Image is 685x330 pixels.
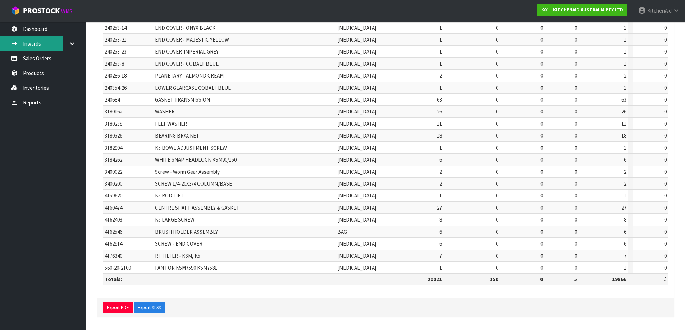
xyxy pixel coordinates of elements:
[647,7,672,14] span: KitchenAid
[437,120,442,127] span: 11
[337,264,376,271] span: [MEDICAL_DATA]
[61,8,72,15] small: WMS
[540,120,543,127] span: 0
[540,276,543,283] strong: 0
[540,36,543,43] span: 0
[664,156,667,163] span: 0
[155,168,220,175] span: Screw - Worm Gear Assembly
[11,6,20,15] img: cube-alt.png
[540,228,543,235] span: 0
[439,264,442,271] span: 1
[439,228,442,235] span: 6
[540,48,543,55] span: 0
[105,180,122,187] span: 3400200
[496,72,498,79] span: 0
[105,276,122,283] strong: Totals:
[624,168,626,175] span: 2
[337,216,376,223] span: [MEDICAL_DATA]
[664,144,667,151] span: 0
[575,36,577,43] span: 0
[337,156,376,163] span: [MEDICAL_DATA]
[337,144,376,151] span: [MEDICAL_DATA]
[105,144,122,151] span: 3182904
[540,252,543,259] span: 0
[155,156,237,163] span: WHITE SNAP HEADLOCK KSM90/150
[621,108,626,115] span: 26
[624,60,626,67] span: 1
[624,264,626,271] span: 1
[103,302,133,313] button: Export PDF
[540,168,543,175] span: 0
[496,36,498,43] span: 0
[664,264,667,271] span: 0
[664,192,667,199] span: 0
[23,6,60,15] span: ProStock
[624,36,626,43] span: 1
[540,24,543,31] span: 0
[428,276,442,283] strong: 20021
[575,132,577,139] span: 0
[575,240,577,247] span: 0
[155,60,219,67] span: END COVER - COBALT BLUE
[337,84,376,91] span: [MEDICAL_DATA]
[575,96,577,103] span: 0
[664,108,667,115] span: 0
[337,120,376,127] span: [MEDICAL_DATA]
[439,36,442,43] span: 1
[155,216,195,223] span: K5 LARGE SCREW
[540,72,543,79] span: 0
[337,252,376,259] span: [MEDICAL_DATA]
[575,84,577,91] span: 0
[496,156,498,163] span: 0
[337,96,376,103] span: [MEDICAL_DATA]
[337,72,376,79] span: [MEDICAL_DATA]
[439,48,442,55] span: 1
[540,108,543,115] span: 0
[439,84,442,91] span: 1
[105,36,127,43] span: 240253-21
[624,48,626,55] span: 1
[575,204,577,211] span: 0
[624,84,626,91] span: 1
[496,84,498,91] span: 0
[490,276,498,283] strong: 150
[337,228,347,235] span: BAG
[575,216,577,223] span: 0
[624,240,626,247] span: 6
[664,276,667,283] span: 5
[496,228,498,235] span: 0
[540,144,543,151] span: 0
[337,204,376,211] span: [MEDICAL_DATA]
[664,168,667,175] span: 0
[540,240,543,247] span: 0
[664,204,667,211] span: 0
[155,180,232,187] span: SCREW 1/4-20X3/4 COLUMN/BASE
[496,108,498,115] span: 0
[134,302,165,313] button: Export XLSX
[496,192,498,199] span: 0
[624,192,626,199] span: 1
[496,252,498,259] span: 0
[664,228,667,235] span: 0
[575,264,577,271] span: 0
[624,144,626,151] span: 1
[439,72,442,79] span: 2
[437,132,442,139] span: 18
[155,84,231,91] span: LOWER GEARCASE COBALT BLUE
[437,108,442,115] span: 26
[540,264,543,271] span: 0
[337,108,376,115] span: [MEDICAL_DATA]
[439,252,442,259] span: 7
[155,24,215,31] span: END COVER - ONYX BLACK
[105,240,122,247] span: 4162914
[439,180,442,187] span: 2
[105,168,122,175] span: 3400022
[496,264,498,271] span: 0
[575,228,577,235] span: 0
[105,204,122,211] span: 4160474
[664,240,667,247] span: 0
[664,252,667,259] span: 0
[105,24,127,31] span: 240253-14
[105,264,131,271] span: 560-20-2100
[624,252,626,259] span: 7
